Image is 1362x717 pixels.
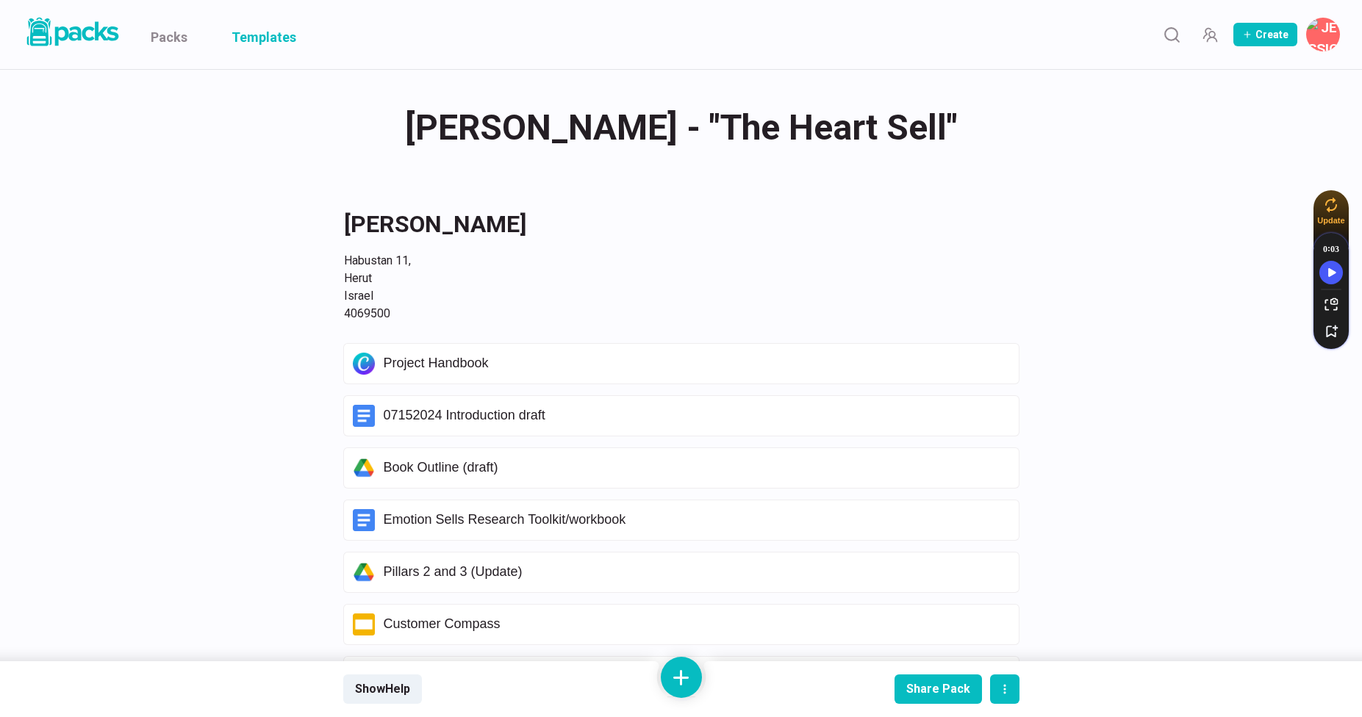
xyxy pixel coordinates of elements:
img: link icon [353,509,375,531]
img: link icon [353,405,375,427]
h2: [PERSON_NAME] [344,206,1001,242]
p: Emotion Sells Research Toolkit/workbook [384,512,1010,528]
button: Jessica Noel [1306,18,1340,51]
button: Create Pack [1233,23,1297,46]
p: Habustan 11, Herut Israel 4069500 [344,252,1001,323]
button: ShowHelp [343,674,422,704]
p: Customer Compass [384,616,1010,633]
button: Manage Team Invites [1195,20,1225,49]
img: link icon [353,457,375,479]
button: Search [1157,20,1186,49]
div: Share Pack [906,682,970,696]
p: Project Handbook [384,356,1010,372]
img: Packs logo [22,15,121,49]
p: 07152024 Introduction draft [384,408,1010,424]
img: link icon [353,561,375,583]
p: Pillars 2 and 3 (Update) [384,564,1010,580]
button: Share Pack [895,674,982,704]
p: Book Outline (draft) [384,460,1010,476]
img: link icon [353,613,375,635]
span: [PERSON_NAME] - "The Heart Sell" [405,99,958,156]
img: link icon [353,353,375,375]
a: Packs logo [22,15,121,54]
button: actions [990,674,1019,704]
